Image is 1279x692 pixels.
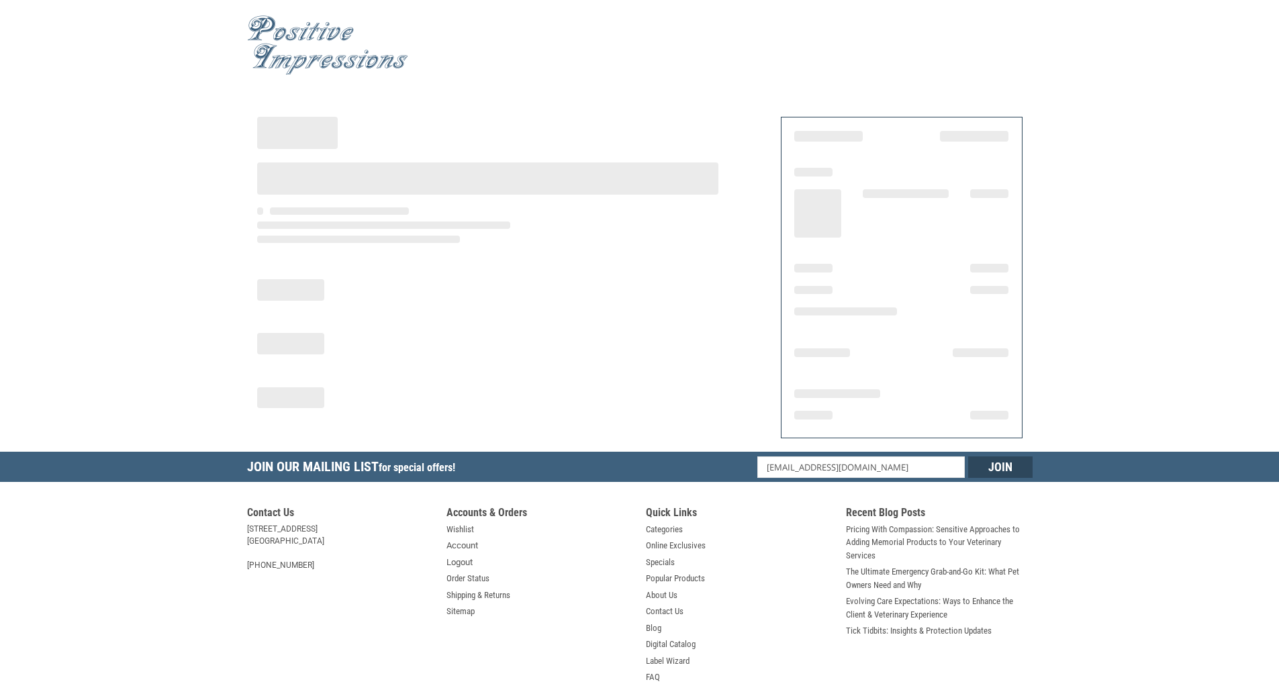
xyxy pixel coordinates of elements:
h5: Quick Links [646,506,833,523]
address: [STREET_ADDRESS] [GEOGRAPHIC_DATA] [PHONE_NUMBER] [247,523,434,571]
a: Digital Catalog [646,638,696,651]
a: The Ultimate Emergency Grab-and-Go Kit: What Pet Owners Need and Why [846,565,1033,591]
a: Tick Tidbits: Insights & Protection Updates [846,624,992,638]
a: Shipping & Returns [446,589,510,602]
a: FAQ [646,671,660,684]
a: Order Status [446,572,489,585]
a: Logout [446,556,473,569]
a: Blog [646,622,661,635]
a: Online Exclusives [646,539,706,552]
input: Join [968,456,1033,478]
a: Account [446,539,478,552]
a: Wishlist [446,523,474,536]
h5: Contact Us [247,506,434,523]
a: Specials [646,556,675,569]
span: for special offers! [379,461,455,474]
a: Sitemap [446,605,475,618]
a: Popular Products [646,572,705,585]
img: Positive Impressions [247,15,408,75]
input: Email [757,456,965,478]
a: Contact Us [646,605,683,618]
a: Label Wizard [646,654,690,668]
a: About Us [646,589,677,602]
h5: Recent Blog Posts [846,506,1033,523]
h5: Join Our Mailing List [247,452,462,486]
a: Categories [646,523,683,536]
a: Pricing With Compassion: Sensitive Approaches to Adding Memorial Products to Your Veterinary Serv... [846,523,1033,562]
a: Evolving Care Expectations: Ways to Enhance the Client & Veterinary Experience [846,595,1033,621]
h5: Accounts & Orders [446,506,633,523]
